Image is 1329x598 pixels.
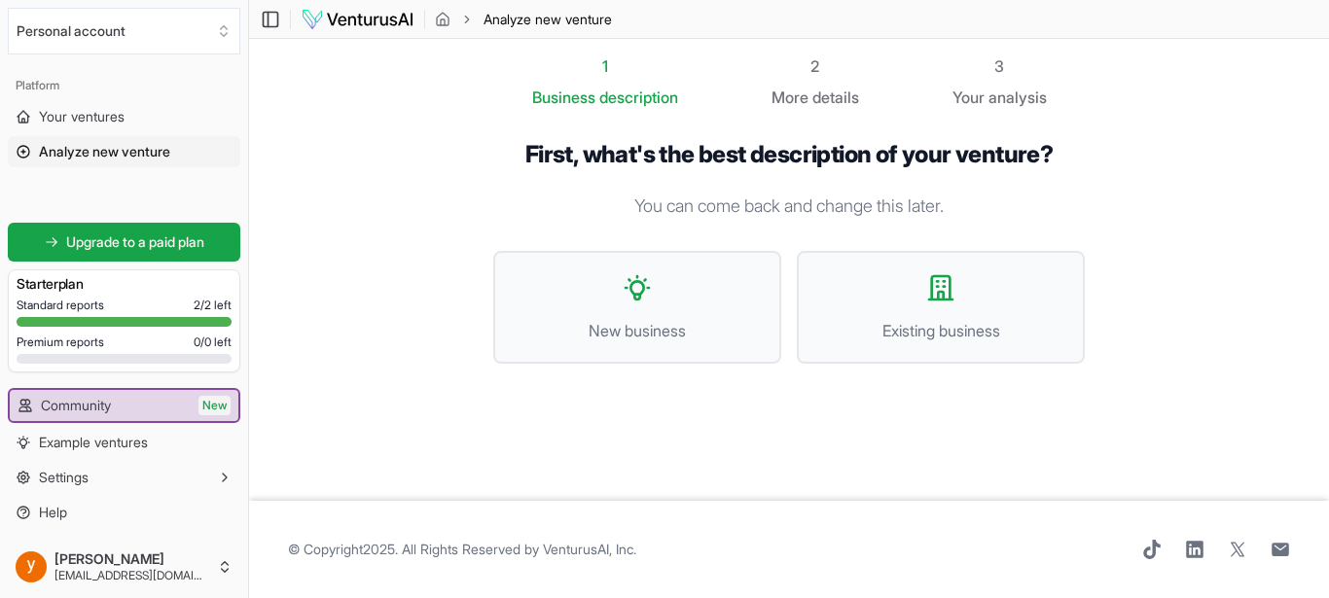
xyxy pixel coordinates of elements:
a: Example ventures [8,427,240,458]
span: Example ventures [39,433,148,452]
div: 1 [532,54,678,78]
span: Your ventures [39,107,125,126]
div: 3 [952,54,1047,78]
span: New [198,396,231,415]
span: Premium reports [17,334,104,350]
button: [PERSON_NAME][EMAIL_ADDRESS][DOMAIN_NAME] [8,544,240,590]
a: VenturusAI, Inc [543,541,633,557]
span: description [599,88,678,107]
span: Your [952,86,985,109]
img: logo [301,8,414,31]
nav: breadcrumb [435,10,612,29]
span: analysis [988,88,1047,107]
span: details [812,88,859,107]
a: Analyze new venture [8,136,240,167]
span: Upgrade to a paid plan [66,232,204,252]
span: Settings [39,468,89,487]
span: More [772,86,808,109]
div: 2 [772,54,859,78]
a: CommunityNew [10,390,238,421]
button: Settings [8,462,240,493]
span: 2 / 2 left [194,298,232,313]
span: 0 / 0 left [194,334,232,350]
div: Platform [8,70,240,101]
img: ACg8ocLDwqUEs6QPn3fj7MZwp7qxKlwVKGcmRwmasO-aiSGgBMvsdQ=s96-c [16,551,47,582]
button: Select an organization [8,8,240,54]
span: Analyze new venture [39,142,170,161]
span: Business [532,86,595,109]
h3: Starter plan [17,274,232,294]
a: Help [8,497,240,528]
span: [EMAIL_ADDRESS][DOMAIN_NAME] [54,568,209,583]
span: Standard reports [17,298,104,313]
p: You can come back and change this later. [493,193,1085,220]
span: Help [39,503,67,522]
a: Your ventures [8,101,240,132]
h1: First, what's the best description of your venture? [493,140,1085,169]
button: New business [493,251,781,364]
span: Community [41,396,111,415]
button: Existing business [797,251,1085,364]
a: Upgrade to a paid plan [8,223,240,262]
span: New business [515,319,760,342]
span: Existing business [818,319,1063,342]
span: Analyze new venture [484,10,612,29]
span: © Copyright 2025 . All Rights Reserved by . [288,540,636,559]
span: [PERSON_NAME] [54,550,209,568]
